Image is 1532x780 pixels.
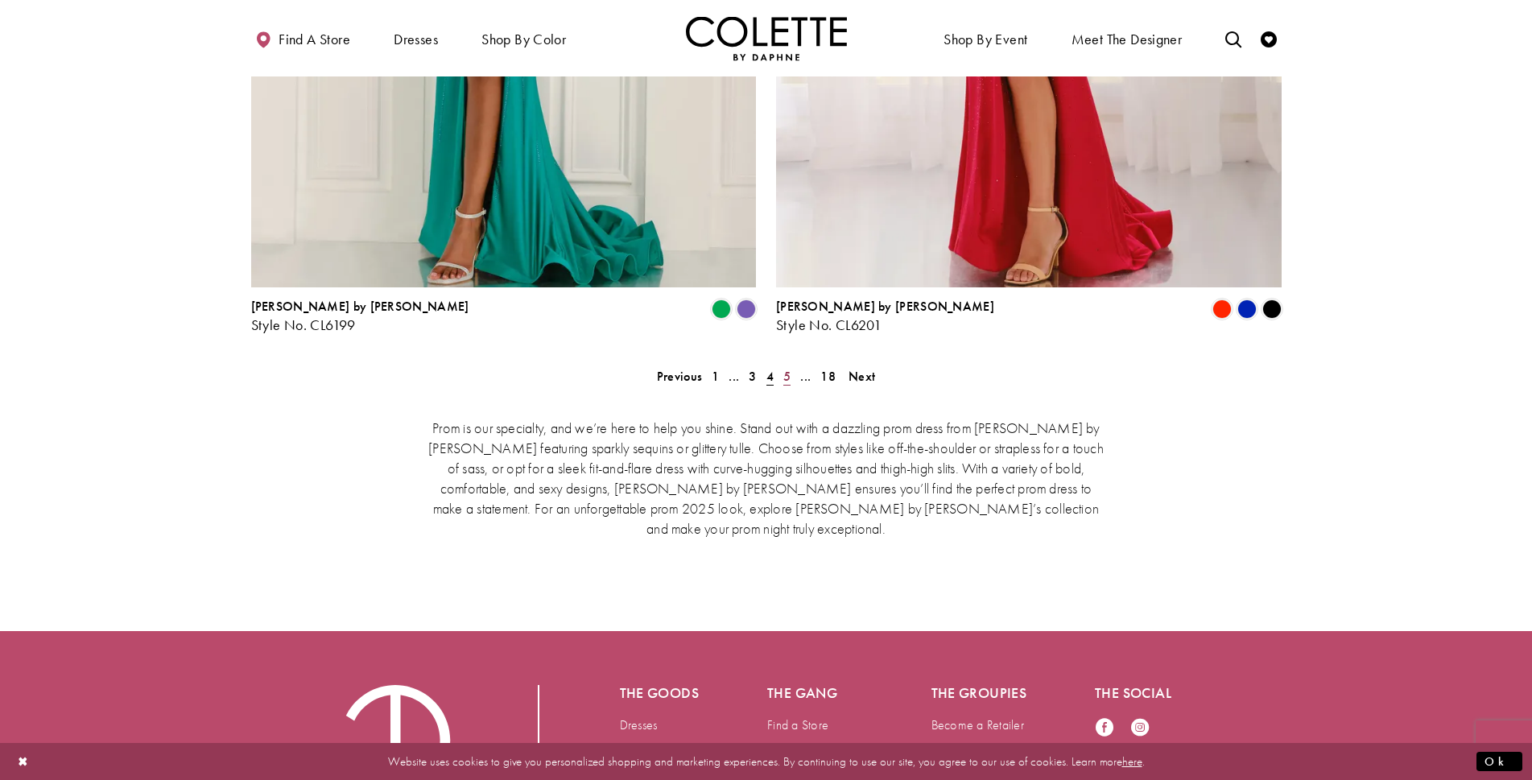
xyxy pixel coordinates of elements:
span: Style No. CL6199 [251,316,356,334]
span: 1 [712,368,719,385]
a: Trunk Shows [767,741,830,757]
a: Meet the designer [1067,16,1187,60]
h5: The goods [620,685,704,701]
p: Prom is our specialty, and we’re here to help you shine. Stand out with a dazzling prom dress fro... [424,418,1109,539]
span: Shop By Event [944,31,1027,47]
span: ... [800,368,811,385]
a: 3 [744,365,761,388]
a: Next Page [844,365,880,388]
a: Become a Retailer [931,716,1024,733]
span: Dresses [394,31,438,47]
h5: The social [1095,685,1195,701]
i: Black [1262,299,1282,319]
a: Wishlist [620,741,657,757]
h5: The groupies [931,685,1031,701]
button: Submit Dialog [1476,751,1522,771]
a: Find a store [251,16,354,60]
span: Shop by color [477,16,570,60]
span: Current page [762,365,778,388]
a: Visit our Instagram - Opens in new tab [1130,717,1150,739]
span: 5 [783,368,791,385]
a: ... [795,365,816,388]
i: Royal Blue [1237,299,1257,319]
a: Toggle search [1221,16,1245,60]
span: Next [849,368,875,385]
a: Dresses [620,716,658,733]
span: [PERSON_NAME] by [PERSON_NAME] [251,298,469,315]
a: Check Wishlist [1257,16,1281,60]
a: ... [724,365,744,388]
a: 18 [816,365,840,388]
a: Visit Home Page [686,16,847,60]
i: Scarlet [1212,299,1232,319]
a: 5 [778,365,795,388]
i: Violet [737,299,756,319]
span: [PERSON_NAME] by [PERSON_NAME] [776,298,994,315]
span: Shop by color [481,31,566,47]
span: ... [729,368,739,385]
span: Previous [657,368,702,385]
a: here [1122,753,1142,769]
button: Close Dialog [10,747,37,775]
span: 4 [766,368,774,385]
h5: The gang [767,685,867,701]
span: Find a store [279,31,350,47]
p: Website uses cookies to give you personalized shopping and marketing experiences. By continuing t... [116,750,1416,772]
a: Retailer Portal [931,741,1001,757]
div: Colette by Daphne Style No. CL6201 [776,299,994,333]
span: 3 [749,368,756,385]
span: Dresses [390,16,442,60]
a: Find a Store [767,716,828,733]
a: Prev Page [652,365,707,388]
span: 18 [820,368,836,385]
span: Style No. CL6201 [776,316,882,334]
a: Visit our Facebook - Opens in new tab [1095,717,1114,739]
img: Colette by Daphne [686,16,847,60]
a: 1 [707,365,724,388]
span: Meet the designer [1072,31,1183,47]
i: Emerald [712,299,731,319]
div: Colette by Daphne Style No. CL6199 [251,299,469,333]
span: Shop By Event [939,16,1031,60]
